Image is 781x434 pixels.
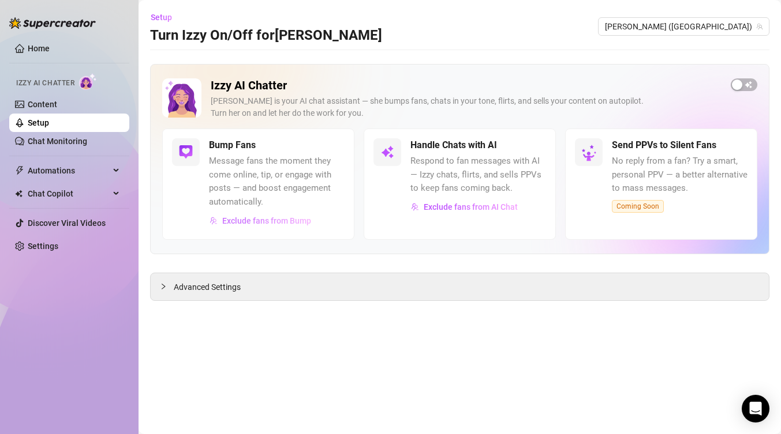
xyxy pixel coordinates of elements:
h3: Turn Izzy On/Off for [PERSON_NAME] [150,27,382,45]
button: Setup [150,8,181,27]
img: svg%3e [411,203,419,211]
span: Exclude fans from AI Chat [424,202,518,212]
img: svg%3e [179,145,193,159]
img: Izzy AI Chatter [162,78,201,118]
a: Setup [28,118,49,127]
span: team [756,23,763,30]
h2: Izzy AI Chatter [211,78,722,93]
span: thunderbolt [15,166,24,175]
span: Automations [28,161,110,180]
div: [PERSON_NAME] is your AI chat assistant — she bumps fans, chats in your tone, flirts, and sells y... [211,95,722,119]
span: Exclude fans from Bump [222,216,311,225]
span: Izzy AI Chatter [16,78,74,89]
span: Chat Copilot [28,184,110,203]
button: Exclude fans from Bump [209,212,312,230]
h5: Bump Fans [209,138,256,152]
span: Respond to fan messages with AI — Izzy chats, flirts, and sells PPVs to keep fans coming back. [410,154,546,195]
h5: Send PPVs to Silent Fans [612,138,716,152]
span: Advanced Settings [174,281,241,293]
a: Content [28,100,57,109]
span: Linda (lindavo) [605,18,763,35]
span: collapsed [160,283,167,290]
div: Open Intercom Messenger [742,395,769,422]
a: Chat Monitoring [28,137,87,146]
span: Setup [151,13,172,22]
img: AI Chatter [79,73,97,90]
span: No reply from a fan? Try a smart, personal PPV — a better alternative to mass messages. [612,154,748,195]
img: logo-BBDzfeDw.svg [9,17,96,29]
button: Exclude fans from AI Chat [410,198,518,216]
img: svg%3e [210,217,218,225]
img: svg%3e [380,145,394,159]
div: collapsed [160,280,174,293]
a: Discover Viral Videos [28,218,106,228]
img: silent-fans-ppv-o-N6Mmdf.svg [581,145,600,163]
a: Settings [28,241,58,251]
span: Coming Soon [612,200,664,213]
img: Chat Copilot [15,190,23,198]
span: Message fans the moment they come online, tip, or engage with posts — and boost engagement automa... [209,154,345,209]
a: Home [28,44,50,53]
h5: Handle Chats with AI [410,138,497,152]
